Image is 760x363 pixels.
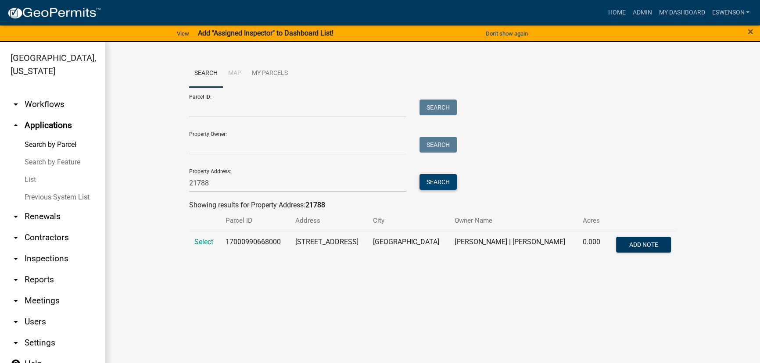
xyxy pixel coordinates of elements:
i: arrow_drop_down [11,338,21,348]
span: × [748,25,753,38]
button: Add Note [616,237,671,253]
strong: 21788 [305,201,325,209]
td: [GEOGRAPHIC_DATA] [368,231,449,260]
a: Home [604,4,629,21]
button: Search [419,100,457,115]
th: Address [290,210,368,231]
a: My Parcels [247,60,293,88]
button: Close [748,26,753,37]
th: Parcel ID [220,210,290,231]
td: 0.000 [577,231,607,260]
i: arrow_drop_down [11,232,21,243]
th: Acres [577,210,607,231]
div: Showing results for Property Address: [189,200,676,210]
a: My Dashboard [655,4,708,21]
strong: Add "Assigned Inspector" to Dashboard List! [198,29,333,37]
i: arrow_drop_up [11,120,21,131]
span: Add Note [629,241,658,248]
i: arrow_drop_down [11,253,21,264]
td: 17000990668000 [220,231,290,260]
td: [STREET_ADDRESS] [290,231,368,260]
a: Select [194,238,213,246]
a: Admin [629,4,655,21]
i: arrow_drop_down [11,295,21,306]
a: View [173,26,193,41]
button: Search [419,137,457,153]
th: Owner Name [449,210,577,231]
i: arrow_drop_down [11,211,21,222]
button: Don't show again [482,26,531,41]
i: arrow_drop_down [11,99,21,110]
i: arrow_drop_down [11,317,21,327]
a: Search [189,60,223,88]
a: eswenson [708,4,753,21]
button: Search [419,174,457,190]
i: arrow_drop_down [11,274,21,285]
th: City [368,210,449,231]
td: [PERSON_NAME] | [PERSON_NAME] [449,231,577,260]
